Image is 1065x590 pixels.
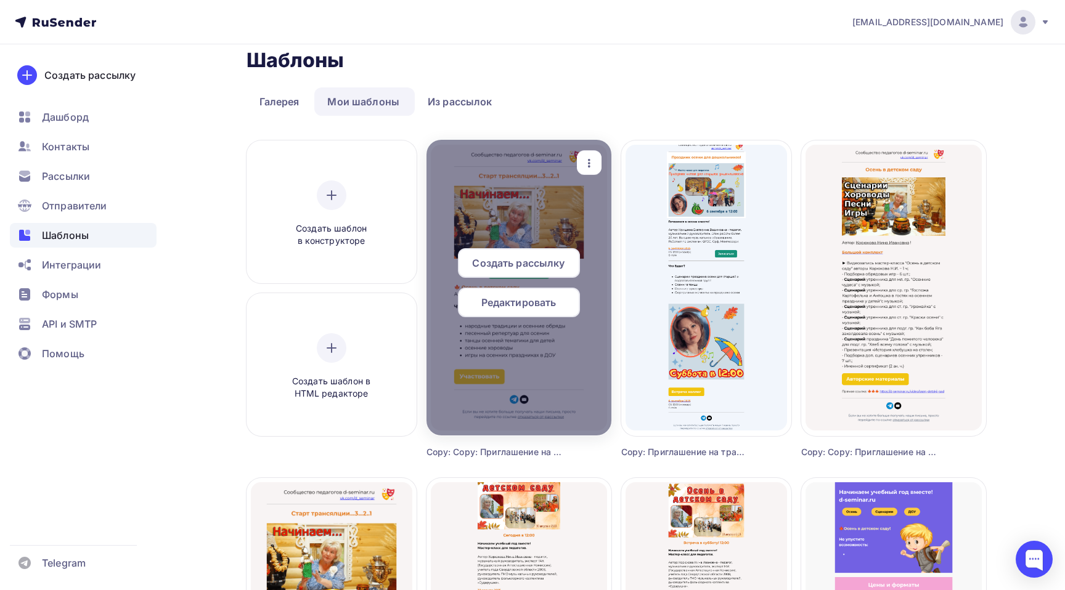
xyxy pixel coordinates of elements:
h2: Шаблоны [247,48,345,73]
span: Шаблоны [42,228,89,243]
div: Создать рассылку [44,68,136,83]
span: Создать шаблон в конструкторе [273,222,390,248]
a: Шаблоны [10,223,157,248]
div: Copy: Copy: Приглашение на трансляцию 1 [801,446,940,458]
a: Мои шаблоны [314,87,412,116]
span: Создать шаблон в HTML редакторе [273,375,390,400]
a: Дашборд [10,105,157,129]
span: Контакты [42,139,89,154]
a: Формы [10,282,157,307]
span: API и SMTP [42,317,97,331]
span: Формы [42,287,78,302]
span: Дашборд [42,110,89,124]
a: Галерея [247,87,312,116]
span: [EMAIL_ADDRESS][DOMAIN_NAME] [852,16,1003,28]
span: Создать рассылку [472,256,565,270]
span: Помощь [42,346,84,361]
span: Редактировать [481,295,557,310]
span: Telegram [42,556,86,570]
span: Отправители [42,198,107,213]
a: Рассылки [10,164,157,188]
div: Copy: Приглашение на трансляцию 1 [621,446,749,458]
span: Рассылки [42,169,90,184]
div: Copy: Copy: Приглашение на трансляцию 1 [426,446,565,458]
a: Из рассылок [415,87,505,116]
span: Интеграции [42,257,101,272]
a: Отправители [10,193,157,218]
a: Контакты [10,134,157,159]
a: [EMAIL_ADDRESS][DOMAIN_NAME] [852,10,1050,34]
